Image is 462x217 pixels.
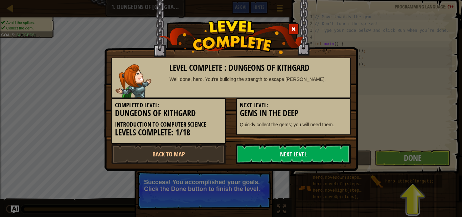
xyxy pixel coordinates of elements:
[115,102,222,109] h5: Completed Level:
[115,64,152,97] img: captain.png
[240,102,347,109] h5: Next Level:
[115,109,222,118] h3: Dungeons of Kithgard
[159,20,304,54] img: level_complete.png
[169,63,347,72] h3: Level Complete : Dungeons of Kithgard
[240,121,347,128] p: Quickly collect the gems; you will need them.
[169,76,347,83] div: Well done, hero. You’re building the strength to escape [PERSON_NAME].
[111,144,226,164] a: Back to Map
[115,128,222,137] h3: Levels Complete: 1/18
[240,109,347,118] h3: Gems in the Deep
[236,144,351,164] a: Next Level
[115,121,222,128] h5: Introduction to Computer Science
